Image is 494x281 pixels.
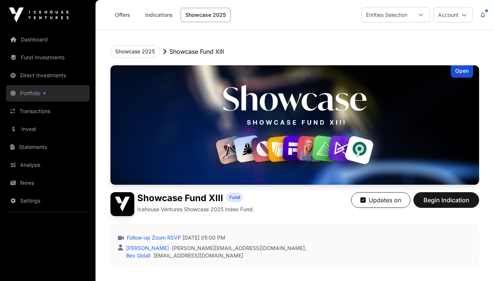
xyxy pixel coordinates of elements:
[457,245,494,281] iframe: Chat Widget
[125,252,150,259] a: Bex Gidall
[423,196,470,204] span: Begin Indication
[137,206,254,213] p: Icehouse Ventures Showcase 2025 Index Fund.
[6,85,90,102] a: Portfolio
[107,8,137,22] a: Offers
[351,192,410,208] button: Updates on
[137,192,223,204] h1: Showcase Fund XIII
[6,139,90,155] a: Statements
[6,31,90,48] a: Dashboard
[6,193,90,209] a: Settings
[9,7,69,22] img: Icehouse Ventures Logo
[6,49,90,66] a: Fund Investments
[413,192,479,208] button: Begin Indication
[6,121,90,137] a: Invest
[6,103,90,119] a: Transactions
[110,192,134,216] img: Showcase Fund XIII
[125,244,306,252] div: ,
[182,234,225,241] span: [DATE] 05:00 PM
[110,45,160,58] button: Showcase 2025
[6,67,90,84] a: Direct Investments
[140,8,178,22] a: Indications
[451,65,473,78] div: Open
[6,157,90,173] a: Analysis
[229,194,240,200] span: Fund
[6,175,90,191] a: News
[169,47,224,56] p: Showcase Fund XIII
[110,65,479,185] img: Showcase Fund XIII
[153,252,243,259] a: [EMAIL_ADDRESS][DOMAIN_NAME]
[433,7,473,22] button: Account
[125,245,169,251] a: [PERSON_NAME]
[413,200,479,207] a: Begin Indication
[181,8,231,22] a: Showcase 2025
[125,234,181,241] a: Follow-up Zoom RSVP
[172,244,305,252] a: [PERSON_NAME][EMAIL_ADDRESS][DOMAIN_NAME]
[362,8,412,22] div: Entities Selection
